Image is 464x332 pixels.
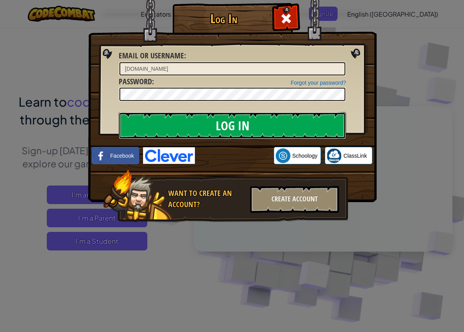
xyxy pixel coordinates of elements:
span: Password [119,76,152,87]
span: ClassLink [343,152,367,160]
h1: Log In [174,12,273,26]
img: schoology.png [276,148,290,163]
span: Email or Username [119,50,184,61]
label: : [119,76,154,87]
div: Create Account [250,186,339,213]
img: classlink-logo-small.png [327,148,341,163]
div: Want to create an account? [168,188,246,210]
label: : [119,50,186,61]
a: Forgot your password? [291,80,346,86]
input: Log In [119,112,346,139]
img: clever-logo-blue.png [143,147,195,164]
span: Schoology [292,152,317,160]
span: Facebook [110,152,134,160]
img: facebook_small.png [94,148,108,163]
iframe: Sign in with Google Button [195,147,274,164]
